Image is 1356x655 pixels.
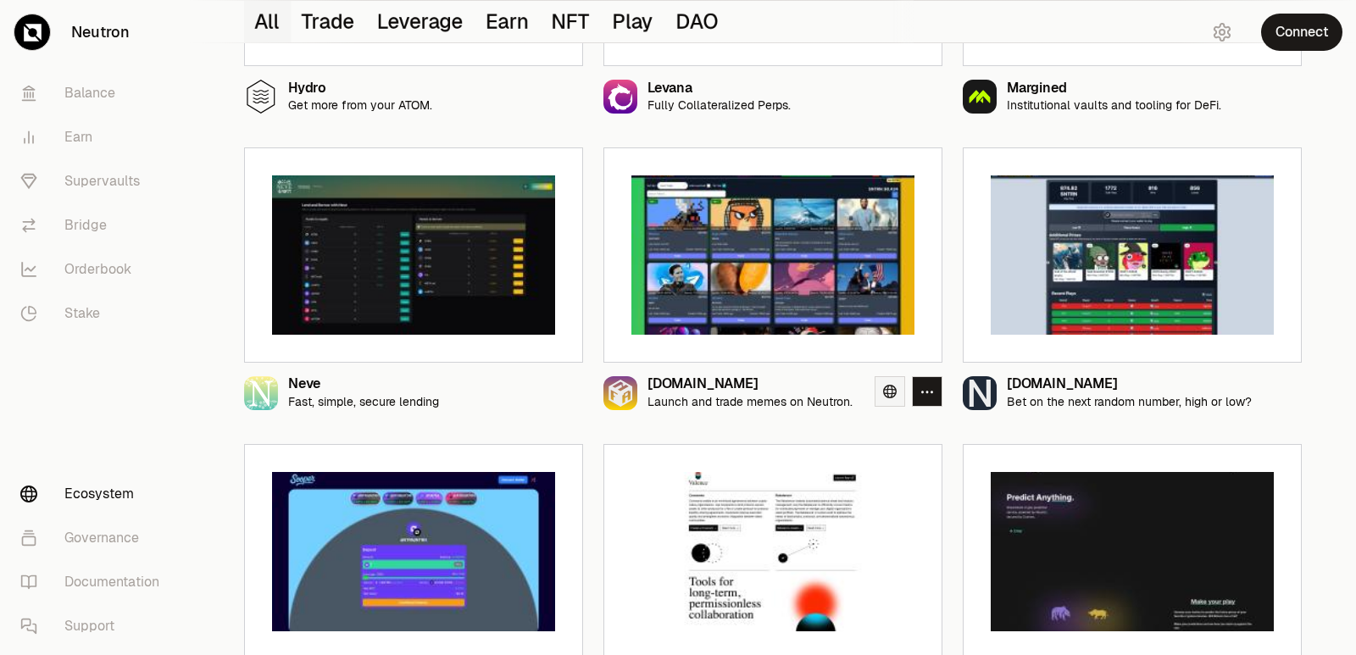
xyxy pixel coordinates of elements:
img: Valence preview image [631,472,914,631]
div: [DOMAIN_NAME] [1007,377,1252,391]
button: NFT [542,1,603,42]
div: Neve [288,377,439,391]
a: Bridge [7,203,183,247]
p: Fully Collateralized Perps. [647,98,791,113]
a: Earn [7,115,183,159]
img: Velo preview image [991,472,1274,631]
img: Neve preview image [272,175,555,335]
button: DAO [665,1,731,42]
p: Get more from your ATOM. [288,98,432,113]
p: Launch and trade memes on Neutron. [647,395,853,409]
button: Play [602,1,665,42]
a: Orderbook [7,247,183,291]
div: Margined [1007,81,1221,96]
button: All [244,1,292,42]
a: Stake [7,291,183,336]
button: Earn [475,1,541,42]
a: Supervaults [7,159,183,203]
button: Trade [292,1,367,42]
div: [DOMAIN_NAME] [647,377,853,391]
button: Connect [1261,14,1342,51]
button: Leverage [366,1,475,42]
a: Balance [7,71,183,115]
p: Institutional vaults and tooling for DeFi. [1007,98,1221,113]
a: Governance [7,516,183,560]
div: Levana [647,81,791,96]
p: Bet on the next random number, high or low? [1007,395,1252,409]
img: Sooper preview image [272,472,555,631]
a: Documentation [7,560,183,604]
p: Fast, simple, secure lending [288,395,439,409]
div: Hydro [288,81,432,96]
a: Support [7,604,183,648]
img: NGMI.zone preview image [991,175,1274,335]
img: NFA.zone preview image [631,175,914,335]
a: Ecosystem [7,472,183,516]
